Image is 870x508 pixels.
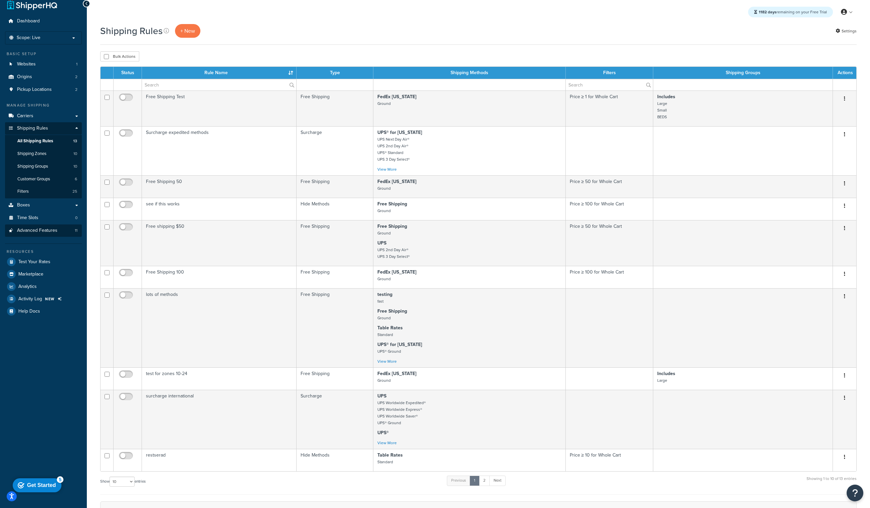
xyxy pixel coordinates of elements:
[5,293,82,305] li: Activity Log
[17,164,48,169] span: Shipping Groups
[142,67,297,79] th: Rule Name : activate to sort column ascending
[447,476,470,486] a: Previous
[297,175,373,198] td: Free Shipping
[17,202,30,208] span: Boxes
[377,223,407,230] strong: Free Shipping
[479,476,490,486] a: 2
[5,135,82,147] a: All Shipping Rules 13
[110,477,135,487] select: Showentries
[377,239,386,246] strong: UPS
[142,288,297,367] td: lots of methods
[759,9,776,15] strong: 1182 days
[5,15,82,27] a: Dashboard
[566,91,654,126] td: Price ≥ 1 for Whole Cart
[142,79,296,91] input: Search
[297,367,373,390] td: Free Shipping
[17,87,52,93] span: Pickup Locations
[17,176,50,182] span: Customer Groups
[142,91,297,126] td: Free Shipping Test
[489,476,506,486] a: Next
[297,126,373,175] td: Surcharge
[5,103,82,108] div: Manage Shipping
[17,35,40,41] span: Scope: Live
[377,101,391,107] small: Ground
[377,315,391,321] small: Ground
[100,51,139,61] button: Bulk Actions
[18,272,43,277] span: Marketplace
[297,91,373,126] td: Free Shipping
[566,198,654,220] td: Price ≥ 100 for Whole Cart
[5,148,82,160] li: Shipping Zones
[18,284,37,290] span: Analytics
[5,51,82,57] div: Basic Setup
[5,268,82,280] a: Marketplace
[5,199,82,211] a: Boxes
[373,67,566,79] th: Shipping Methods
[5,173,82,185] li: Customer Groups
[5,160,82,173] li: Shipping Groups
[377,166,397,172] a: View More
[377,200,407,207] strong: Free Shipping
[5,110,82,122] a: Carriers
[5,249,82,255] div: Resources
[5,122,82,198] li: Shipping Rules
[76,61,77,67] span: 1
[566,220,654,266] td: Price ≥ 50 for Whole Cart
[377,377,391,383] small: Ground
[377,459,393,465] small: Standard
[5,58,82,70] li: Websites
[377,247,410,260] small: UPS 2nd Day Air® UPS 3 Day Select®
[657,370,675,377] strong: Includes
[566,79,653,91] input: Search
[377,308,407,315] strong: Free Shipping
[17,151,46,157] span: Shipping Zones
[5,212,82,224] a: Time Slots 0
[175,24,200,38] p: + New
[10,475,67,495] iframe: To enrich screen reader interactions, please activate Accessibility in Grammarly extension settings
[377,129,422,136] strong: UPS® for [US_STATE]
[833,67,856,79] th: Actions
[5,71,82,83] a: Origins 2
[5,58,82,70] a: Websites 1
[142,367,297,390] td: test for zones 10-24
[297,288,373,367] td: Free Shipping
[377,341,422,348] strong: UPS® for [US_STATE]
[847,485,863,501] button: Open Resource Center
[807,475,857,489] div: Showing 1 to 10 of 13 entries
[142,126,297,175] td: Surcharge expedited methods
[377,370,416,377] strong: FedEx [US_STATE]
[377,452,403,459] strong: Table Rates
[377,269,416,276] strong: FedEx [US_STATE]
[748,7,833,17] div: remaining on your Free Trial
[377,440,397,446] a: View More
[566,175,654,198] td: Price ≥ 50 for Whole Cart
[142,220,297,266] td: Free shipping $50
[297,266,373,288] td: Free Shipping
[566,67,654,79] th: Filters
[45,296,55,302] span: NEW
[566,449,654,471] td: Price ≥ 10 for Whole Cart
[100,24,163,37] h1: Shipping Rules
[377,298,383,304] small: fast
[377,429,389,436] strong: UPS®
[377,291,392,298] strong: testing
[75,74,77,80] span: 2
[5,185,82,198] li: Filters
[5,281,82,293] a: Analytics
[5,135,82,147] li: All Shipping Rules
[377,332,393,338] small: Standard
[5,224,82,237] a: Advanced Features 11
[5,256,82,268] a: Test Your Rates
[5,185,82,198] a: Filters 25
[377,276,391,282] small: Ground
[100,477,146,487] label: Show entries
[5,160,82,173] a: Shipping Groups 10
[377,136,410,162] small: UPS Next Day Air® UPS 2nd Day Air® UPS® Standard UPS 3 Day Select®
[18,296,42,302] span: Activity Log
[73,138,77,144] span: 13
[377,230,391,236] small: Ground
